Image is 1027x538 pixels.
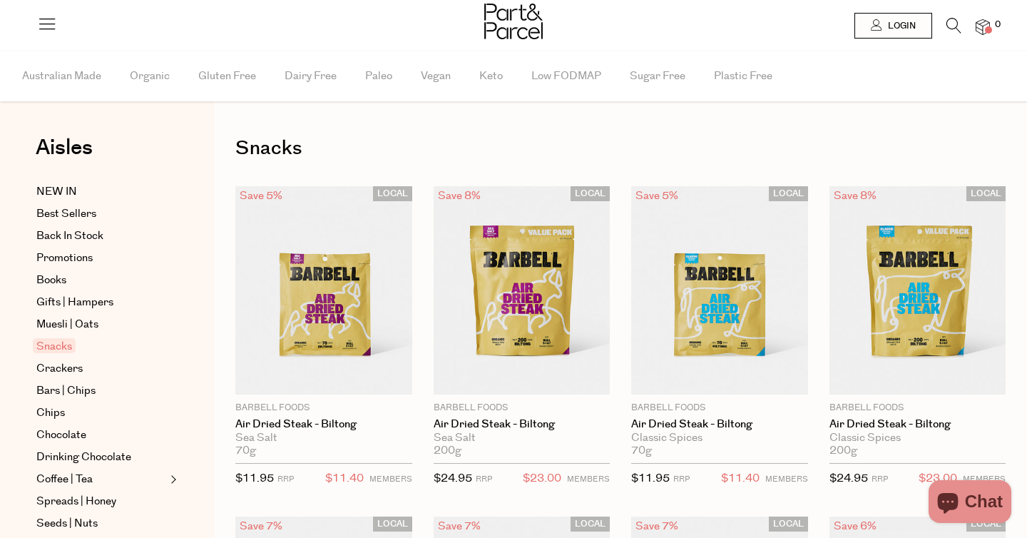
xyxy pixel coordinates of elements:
[434,432,610,445] div: Sea Salt
[36,360,166,377] a: Crackers
[567,474,610,484] small: MEMBERS
[36,360,83,377] span: Crackers
[373,517,412,532] span: LOCAL
[36,471,166,488] a: Coffee | Tea
[36,449,166,466] a: Drinking Chocolate
[36,382,96,400] span: Bars | Chips
[484,4,543,39] img: Part&Parcel
[36,449,131,466] span: Drinking Chocolate
[373,186,412,201] span: LOCAL
[631,418,808,431] a: Air Dried Steak - Biltong
[235,418,412,431] a: Air Dried Steak - Biltong
[631,445,652,457] span: 70g
[829,402,1006,415] p: Barbell Foods
[479,51,503,101] span: Keto
[325,470,364,488] span: $11.40
[919,470,957,488] span: $23.00
[829,186,881,205] div: Save 8%
[434,402,610,415] p: Barbell Foods
[36,515,166,532] a: Seeds | Nuts
[36,316,166,333] a: Muesli | Oats
[721,470,760,488] span: $11.40
[36,471,93,488] span: Coffee | Tea
[36,183,77,201] span: NEW IN
[36,405,65,422] span: Chips
[434,186,485,205] div: Save 8%
[167,471,177,488] button: Expand/Collapse Coffee | Tea
[36,493,166,510] a: Spreads | Honey
[523,470,561,488] span: $23.00
[769,517,808,532] span: LOCAL
[365,51,392,101] span: Paleo
[285,51,337,101] span: Dairy Free
[36,250,166,267] a: Promotions
[476,474,492,484] small: RRP
[36,272,166,289] a: Books
[714,51,772,101] span: Plastic Free
[36,515,98,532] span: Seeds | Nuts
[434,517,485,536] div: Save 7%
[198,51,256,101] span: Gluten Free
[235,186,412,395] img: Air Dried Steak - Biltong
[884,20,916,32] span: Login
[976,19,990,34] a: 0
[631,402,808,415] p: Barbell Foods
[991,19,1004,31] span: 0
[277,474,294,484] small: RRP
[369,474,412,484] small: MEMBERS
[434,445,461,457] span: 200g
[36,382,166,400] a: Bars | Chips
[235,471,274,486] span: $11.95
[765,474,808,484] small: MEMBERS
[434,418,610,431] a: Air Dried Steak - Biltong
[769,186,808,201] span: LOCAL
[36,272,66,289] span: Books
[235,132,1006,165] h1: Snacks
[36,183,166,201] a: NEW IN
[235,402,412,415] p: Barbell Foods
[631,186,808,395] img: Air Dried Steak - Biltong
[36,338,166,355] a: Snacks
[829,186,1006,395] img: Air Dried Steak - Biltong
[36,427,86,444] span: Chocolate
[36,228,166,245] a: Back In Stock
[36,228,103,245] span: Back In Stock
[235,186,287,205] div: Save 5%
[854,13,932,39] a: Login
[631,471,670,486] span: $11.95
[36,205,166,223] a: Best Sellers
[235,445,256,457] span: 70g
[963,474,1006,484] small: MEMBERS
[924,480,1016,527] inbox-online-store-chat: Shopify online store chat
[966,186,1006,201] span: LOCAL
[235,517,287,536] div: Save 7%
[829,517,881,536] div: Save 6%
[36,316,98,333] span: Muesli | Oats
[36,132,93,163] span: Aisles
[36,427,166,444] a: Chocolate
[631,517,683,536] div: Save 7%
[631,186,683,205] div: Save 5%
[36,405,166,422] a: Chips
[36,294,113,311] span: Gifts | Hampers
[36,137,93,173] a: Aisles
[36,493,116,510] span: Spreads | Honey
[631,432,808,445] div: Classic Spices
[235,432,412,445] div: Sea Salt
[571,517,610,532] span: LOCAL
[829,432,1006,445] div: Classic Spices
[829,418,1006,431] a: Air Dried Steak - Biltong
[673,474,690,484] small: RRP
[630,51,685,101] span: Sugar Free
[829,471,868,486] span: $24.95
[130,51,170,101] span: Organic
[434,471,472,486] span: $24.95
[571,186,610,201] span: LOCAL
[33,338,76,353] span: Snacks
[36,250,93,267] span: Promotions
[22,51,101,101] span: Australian Made
[421,51,451,101] span: Vegan
[434,186,610,395] img: Air Dried Steak - Biltong
[36,294,166,311] a: Gifts | Hampers
[872,474,888,484] small: RRP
